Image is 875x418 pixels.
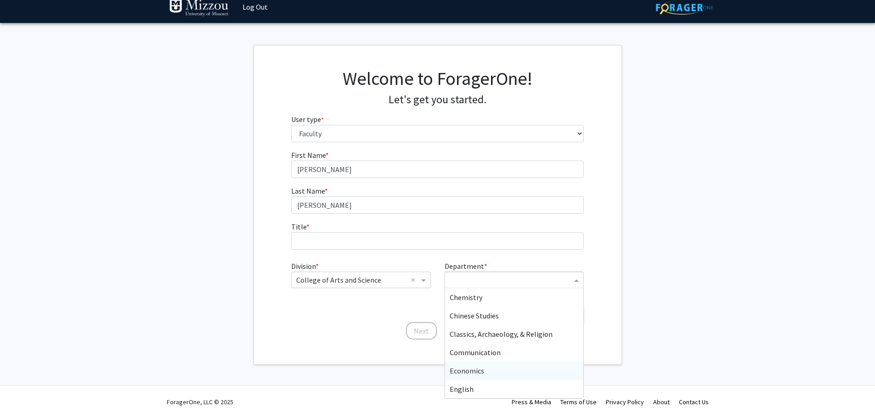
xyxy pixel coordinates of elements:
h4: Let's get you started. [291,93,584,106]
span: Clear all [411,274,419,285]
a: Contact Us [679,398,709,406]
span: Last Name [291,186,325,195]
span: English [450,385,474,394]
ng-select: Department [445,272,584,288]
span: Chemistry [450,293,482,302]
iframe: Chat [7,377,39,411]
img: ForagerOne Logo [656,0,713,15]
span: Economics [450,366,484,375]
a: Press & Media [512,398,551,406]
div: Division [284,261,437,299]
label: User type [291,114,324,125]
a: Terms of Use [560,398,597,406]
ng-select: Division [291,272,430,288]
div: ForagerOne, LLC © 2025 [167,386,233,418]
span: Chinese Studies [450,311,499,320]
span: Communication [450,348,501,357]
ng-dropdown-panel: Options list [445,288,584,399]
span: First Name [291,150,326,160]
h1: Welcome to ForagerOne! [291,67,584,89]
span: Classics, Archaeology, & Religion [450,329,553,339]
button: Next [406,322,437,340]
a: About [653,398,670,406]
div: Department [438,261,591,299]
span: Title [291,222,306,231]
a: Privacy Policy [606,398,644,406]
